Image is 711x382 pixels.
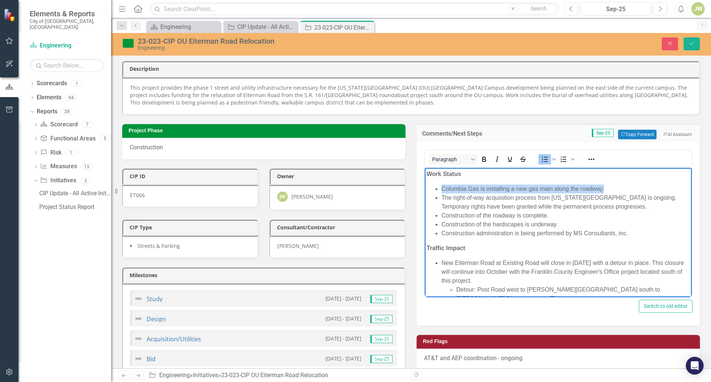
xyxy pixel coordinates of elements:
[326,355,361,362] small: [DATE] - [DATE]
[130,192,145,199] span: ET066
[618,130,656,139] button: Copy Forward
[61,109,73,115] div: 28
[370,355,393,363] span: Sep-25
[557,154,576,165] div: Numbered list
[425,168,692,297] iframe: Rich Text Area
[225,22,296,31] a: CIP Update - All Active Initiatives
[147,355,156,363] a: Bid
[130,84,691,106] p: This project provides the phase 1 street and utility infrastructure necessary for the [US_STATE][...
[30,59,104,72] input: Search Below...
[37,107,57,116] a: Reports
[314,23,373,32] div: 23-023-CIP OU Eiterman Road Relocation
[423,339,696,344] h3: Red Flags
[30,18,104,30] small: City of [GEOGRAPHIC_DATA], [GEOGRAPHIC_DATA]
[37,79,67,88] a: Scorecards
[159,372,190,379] a: Engineering
[138,45,446,51] div: Engineering
[277,173,401,179] h3: Owner
[134,354,143,363] img: Not Defined
[138,37,446,45] div: 23-023-CIP OU Eiterman Road Relocation
[691,2,705,16] button: JW
[99,135,111,142] div: 5
[39,204,111,210] div: Project Status Report
[277,192,288,202] div: JW
[148,22,218,31] a: Engineering
[130,173,254,179] h3: CIP ID
[81,122,93,128] div: 7
[237,22,296,31] div: CIP Update - All Active Initiatives
[326,335,361,342] small: [DATE] - [DATE]
[4,9,17,21] img: ClearPoint Strategy
[65,94,77,101] div: 94
[37,187,111,199] a: CIP Update - All Active Initiatives
[40,149,61,157] a: Risk
[150,3,559,16] input: Search ClearPoint...
[147,335,201,343] a: Acquisition/Utilities
[585,154,598,165] button: Reveal or hide additional toolbar items
[370,335,393,343] span: Sep-25
[81,163,93,170] div: 13
[432,156,468,162] span: Paragraph
[491,154,503,165] button: Italic
[30,41,104,50] a: Engineering
[128,128,402,133] h3: Project Phase
[130,272,401,278] h3: Milestones
[147,295,163,303] a: Study
[134,294,143,303] img: Not Defined
[130,66,695,72] h3: Description
[30,9,104,18] span: Elements & Reports
[40,134,95,143] a: Functional Areas
[504,154,516,165] button: Underline
[538,154,557,165] div: Bullet list
[221,372,328,379] div: 23-023-CIP OU Eiterman Road Relocation
[517,154,529,165] button: Strikethrough
[122,37,134,49] img: On Target
[291,193,333,200] div: [PERSON_NAME]
[148,371,405,380] div: » »
[160,22,218,31] div: Engineering
[17,91,265,135] li: New Eiterman Road at Existing Road will close in [DATE] with a detour in place. This closure will...
[277,242,319,249] span: [PERSON_NAME]
[660,130,694,139] button: AI Assistant
[71,80,83,87] div: 1
[370,315,393,323] span: Sep-25
[531,6,547,11] span: Search
[686,357,704,375] div: Open Intercom Messenger
[520,4,557,14] button: Search
[130,144,163,151] span: Construction
[424,354,692,363] p: AT&T and AEP coordination - ongoing
[31,117,265,135] li: Detour: Post Road west to [PERSON_NAME][GEOGRAPHIC_DATA] south to [PERSON_NAME] Rings to access E...
[580,2,651,16] button: Sep-25
[134,334,143,343] img: Not Defined
[134,314,143,323] img: Not Defined
[40,162,77,171] a: Measures
[130,225,254,230] h3: CIP Type
[326,315,361,322] small: [DATE] - [DATE]
[429,154,477,165] button: Block Paragraph
[277,225,401,230] h3: Consultant/Contractor
[40,120,77,129] a: Scorecard
[583,5,649,14] div: Sep-25
[65,149,77,156] div: 1
[639,300,692,313] button: Switch to old editor
[422,130,523,137] h3: Comments/Next Steps
[80,177,92,184] div: 2
[478,154,490,165] button: Bold
[137,242,180,249] span: Streets & Parking
[40,176,76,185] a: Initiatives
[326,295,361,302] small: [DATE] - [DATE]
[37,93,61,102] a: Elements
[193,372,218,379] a: Initiatives
[592,129,614,137] span: Sep-25
[147,315,166,323] a: Design
[39,190,111,197] div: CIP Update - All Active Initiatives
[37,201,111,213] a: Project Status Report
